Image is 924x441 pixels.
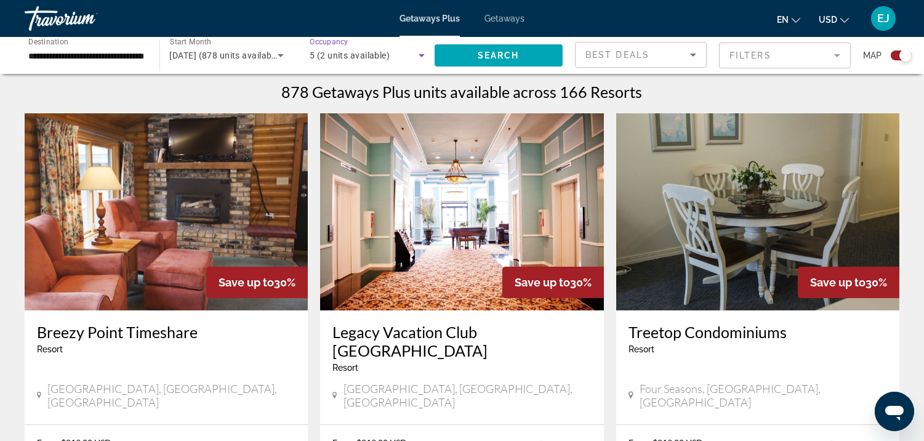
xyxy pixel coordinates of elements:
[585,47,696,62] mat-select: Sort by
[37,323,295,341] a: Breezy Point Timeshare
[332,323,591,360] a: Legacy Vacation Club [GEOGRAPHIC_DATA]
[170,38,211,47] span: Start Month
[332,363,358,373] span: Resort
[343,382,592,409] span: [GEOGRAPHIC_DATA], [GEOGRAPHIC_DATA], [GEOGRAPHIC_DATA]
[777,10,800,28] button: Change language
[819,10,849,28] button: Change currency
[25,113,308,310] img: 5542I01X.jpg
[585,50,649,60] span: Best Deals
[37,344,63,354] span: Resort
[863,47,882,64] span: Map
[206,267,308,298] div: 30%
[810,276,866,289] span: Save up to
[629,323,887,341] a: Treetop Condominiums
[400,14,460,23] a: Getaways Plus
[875,392,914,431] iframe: Button to launch messaging window
[28,38,68,46] span: Destination
[47,382,295,409] span: [GEOGRAPHIC_DATA], [GEOGRAPHIC_DATA], [GEOGRAPHIC_DATA]
[502,267,604,298] div: 30%
[719,42,851,69] button: Filter
[616,113,899,310] img: 2667I01X.jpg
[435,44,563,67] button: Search
[478,51,520,60] span: Search
[25,2,148,34] a: Travorium
[484,14,524,23] a: Getaways
[320,113,603,310] img: 5181O01X.jpg
[219,276,274,289] span: Save up to
[170,51,282,60] span: [DATE] (878 units available)
[777,15,789,25] span: en
[282,83,643,101] h1: 878 Getaways Plus units available across 166 Resorts
[819,15,837,25] span: USD
[310,38,348,47] span: Occupancy
[877,12,890,25] span: EJ
[310,51,390,60] span: 5 (2 units available)
[640,382,887,409] span: Four Seasons, [GEOGRAPHIC_DATA], [GEOGRAPHIC_DATA]
[867,6,899,31] button: User Menu
[515,276,570,289] span: Save up to
[798,267,899,298] div: 30%
[629,344,654,354] span: Resort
